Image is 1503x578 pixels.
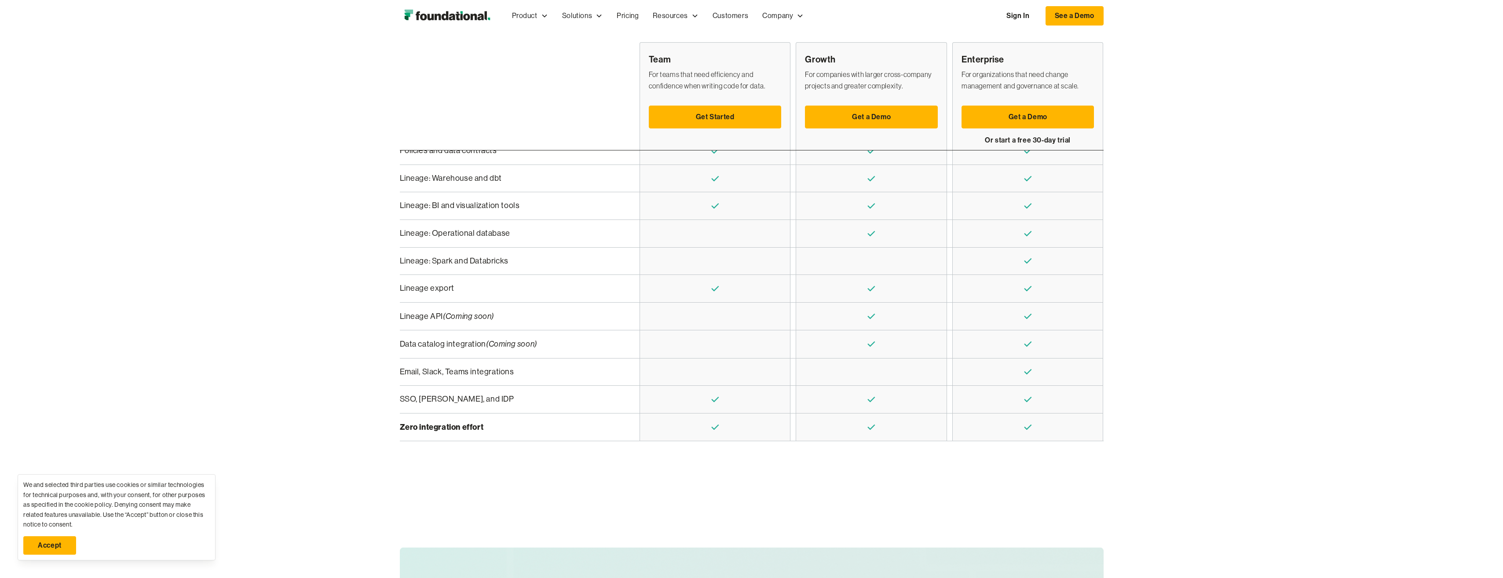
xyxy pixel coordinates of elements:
div: Lineage export [400,282,624,295]
div: Email, Slack, Teams integrations [400,366,624,379]
img: Check Icon [1023,256,1033,266]
img: Check Icon [866,311,877,322]
img: Check Icon [866,422,877,432]
div: Enterprise [962,53,1094,66]
img: Check Icon [866,283,877,294]
em: (Coming soon) [443,311,494,321]
img: Check Icon [1023,311,1033,322]
div: Solutions [555,1,610,30]
img: Check Icon [710,173,720,184]
img: Check Icon [710,394,720,405]
div: Lineage: Spark and Databricks [400,255,624,268]
div: Data catalog integration [400,337,624,351]
img: Check Icon [710,146,720,156]
img: Check Icon [710,422,720,432]
div: For teams that need efficiency and confidence when writing code for data. [649,69,782,91]
div: We and selected third parties use cookies or similar technologies for technical purposes and, wit... [23,480,210,529]
img: Check Icon [866,201,877,211]
div: Policies and data contracts [400,144,624,157]
a: Or start a free 30-day trial [962,129,1094,151]
img: Check Icon [866,173,877,184]
img: Check Icon [1023,422,1033,432]
img: Check Icon [1023,146,1033,156]
div: Resources [646,1,705,30]
a: Sign In [998,7,1038,25]
div: Growth [805,53,938,66]
div: SSO, [PERSON_NAME], and IDP [400,393,624,406]
div: Company [762,10,793,22]
img: Check Icon [1023,228,1033,239]
a: Get Started [649,106,782,128]
img: Check Icon [1023,283,1033,294]
div: Product [505,1,555,30]
div: Lineage: Operational database [400,227,624,240]
img: Check Icon [866,339,877,349]
img: Foundational Logo [400,7,494,25]
div: Product [512,10,538,22]
img: Check Icon [710,201,720,211]
img: Check Icon [1023,173,1033,184]
a: Customers [706,1,755,30]
a: Pricing [610,1,646,30]
img: Check Icon [866,228,877,239]
a: Get a Demo [805,106,938,128]
div: Lineage: Warehouse and dbt [400,172,624,185]
div: For companies with larger cross-company projects and greater complexity. [805,69,938,91]
a: Get a Demo [962,106,1094,128]
img: Check Icon [1023,394,1033,405]
img: Check Icon [710,283,720,294]
div: Company [755,1,811,30]
img: Check Icon [866,146,877,156]
img: Check Icon [1023,339,1033,349]
a: home [400,7,494,25]
div: For organizations that need change management and governance at scale. [962,69,1094,91]
iframe: Chat Widget [1459,536,1503,578]
em: (Coming soon) [486,339,537,349]
div: Lineage: BI and visualization tools [400,199,624,212]
strong: Zero integration effort [400,422,484,432]
div: Resources [653,10,688,22]
img: Check Icon [1023,366,1033,377]
div: Solutions [562,10,592,22]
img: Check Icon [866,394,877,405]
a: Accept [23,536,76,555]
div: Lineage API [400,310,624,323]
div: Team [649,53,782,66]
a: See a Demo [1046,6,1104,26]
img: Check Icon [1023,201,1033,211]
